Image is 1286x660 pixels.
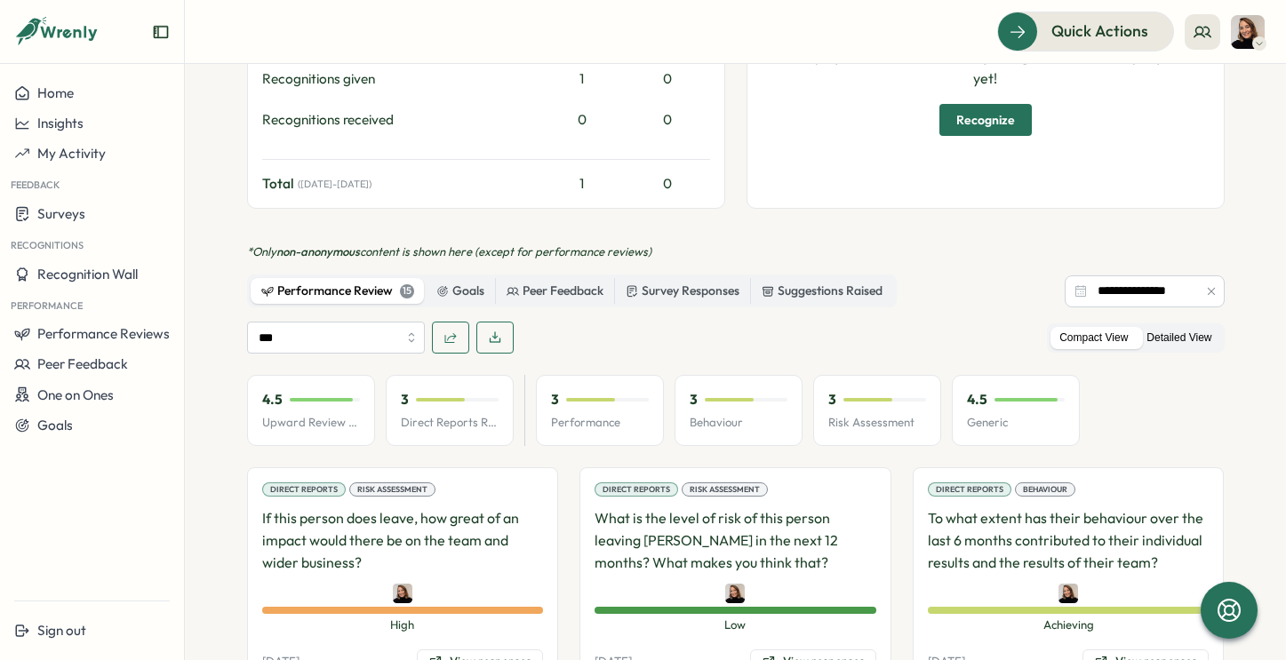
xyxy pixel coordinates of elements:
span: non-anonymous [276,244,360,258]
div: Direct Reports [262,482,346,497]
span: Performance Reviews [37,325,170,342]
p: 4.5 [262,390,283,410]
p: Generic [967,415,1065,431]
div: Direct Reports [928,482,1011,497]
img: Hannah Dempster [1058,584,1078,603]
p: Upward Review Avg [262,415,360,431]
p: Performance [551,415,649,431]
span: One on Ones [37,386,114,403]
span: Surveys [37,205,85,222]
div: 0 [625,69,710,89]
span: Achieving [928,617,1210,633]
p: 3 [401,390,409,410]
div: Recognitions given [262,69,539,89]
label: Compact View [1050,327,1137,349]
span: Peer Feedback [37,355,128,372]
img: Hannah Dempster [725,584,745,603]
div: Survey Responses [626,282,739,301]
div: Direct Reports [595,482,678,497]
p: Behaviour [690,415,787,431]
button: Recognize [939,104,1032,136]
p: 3 [828,390,836,410]
button: Expand sidebar [152,23,170,41]
img: Hannah Dempster [393,584,412,603]
div: Performance Review [261,282,414,301]
img: Hannah Dempster [1231,15,1265,49]
span: My Activity [37,145,106,162]
span: Goals [37,417,73,433]
div: Peer Feedback [507,282,603,301]
span: Home [37,84,74,101]
label: Detailed View [1138,327,1220,349]
span: ( [DATE] - [DATE] ) [298,179,371,190]
button: Quick Actions [997,12,1174,51]
div: Risk Assessment [349,482,435,497]
div: Suggestions Raised [762,282,883,301]
p: This employee has not received any recognitions with company values yet! [762,45,1210,90]
p: Direct Reports Review Avg [401,415,499,431]
span: Quick Actions [1051,20,1148,43]
div: 0 [547,110,618,130]
span: Sign out [37,622,86,639]
div: Recognitions received [262,110,539,130]
span: Recognize [956,105,1015,135]
div: 1 [547,69,618,89]
span: Recognition Wall [37,266,138,282]
p: 4.5 [967,390,987,410]
span: Low [595,617,876,633]
div: Goals [436,282,484,301]
p: If this person does leave, how great of an impact would there be on the team and wider business? [262,507,544,573]
p: *Only content is shown here (except for performance reviews) [247,244,1225,260]
p: Risk Assessment [828,415,926,431]
div: 0 [625,174,710,194]
div: 0 [625,110,710,130]
span: Total [262,174,294,194]
span: High [262,617,544,633]
p: 3 [551,390,559,410]
p: What is the level of risk of this person leaving [PERSON_NAME] in the next 12 months? What makes ... [595,507,876,573]
div: Behaviour [1015,482,1075,497]
p: 3 [690,390,698,410]
div: Risk Assessment [682,482,768,497]
p: To what extent has their behaviour over the last 6 months contributed to their individual results... [928,507,1210,573]
div: 15 [400,284,414,298]
div: 1 [547,174,618,194]
span: Insights [37,115,84,131]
